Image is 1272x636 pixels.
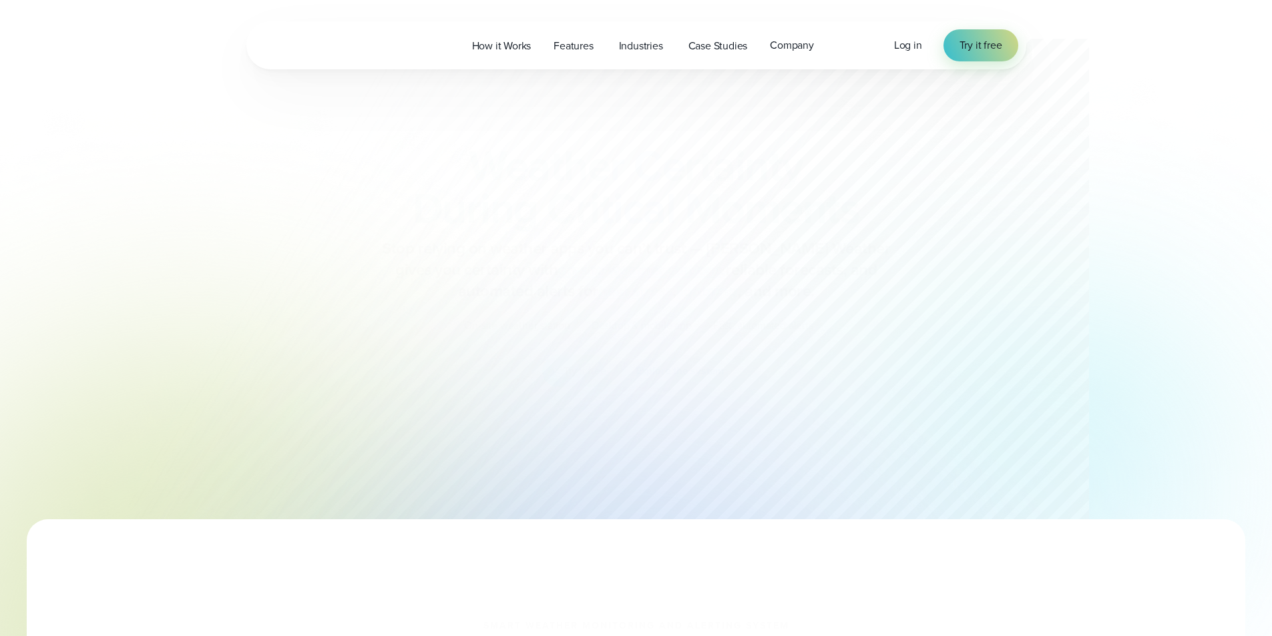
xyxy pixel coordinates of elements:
[472,38,532,54] span: How it Works
[894,37,922,53] a: Log in
[688,38,748,54] span: Case Studies
[461,32,543,59] a: How it Works
[619,38,663,54] span: Industries
[677,32,759,59] a: Case Studies
[960,37,1002,53] span: Try it free
[770,37,814,53] span: Company
[554,38,593,54] span: Features
[943,29,1018,61] a: Try it free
